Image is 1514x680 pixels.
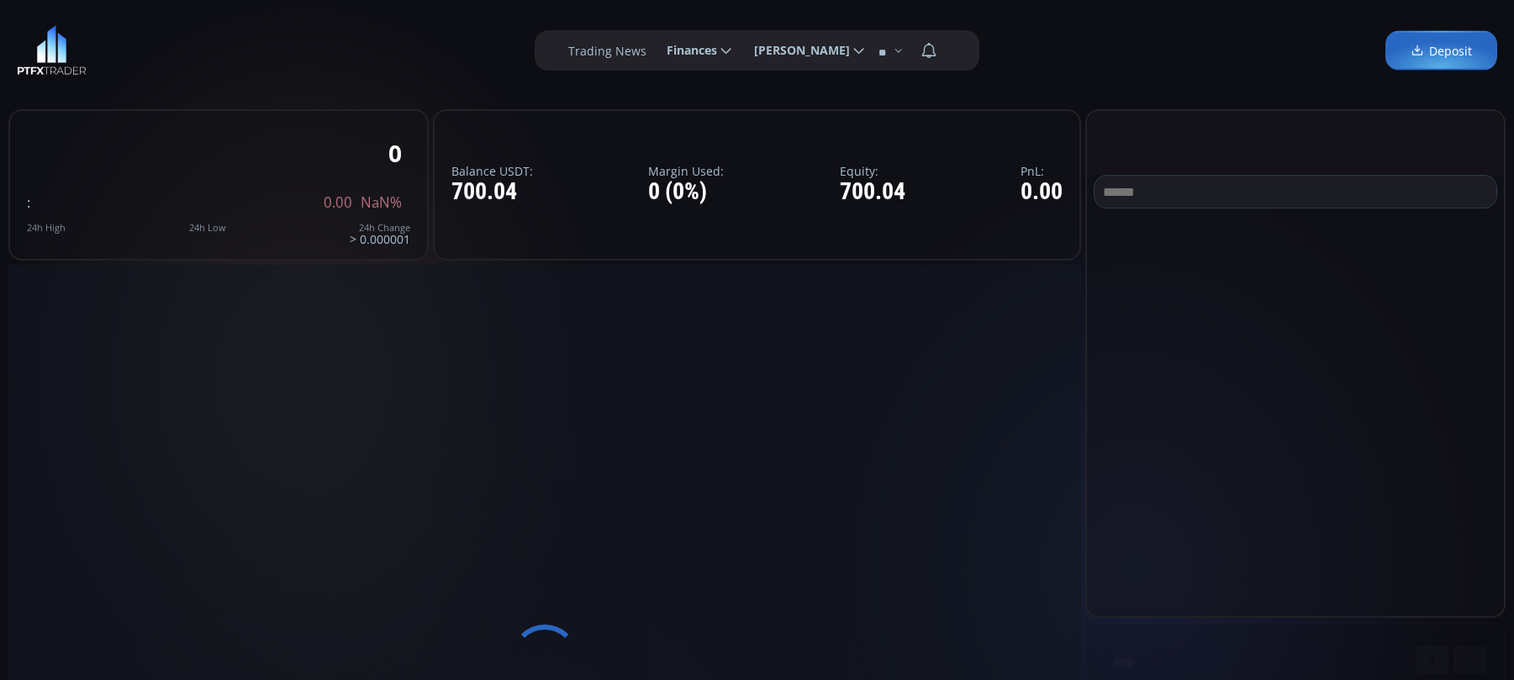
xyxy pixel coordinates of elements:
[27,223,66,233] div: 24h High
[840,179,905,205] div: 700.04
[648,165,724,177] label: Margin Used:
[388,140,402,166] div: 0
[451,179,533,205] div: 700.04
[350,223,410,233] div: 24h Change
[568,42,646,60] label: Trading News
[648,179,724,205] div: 0 (0%)
[361,195,402,210] span: NaN%
[324,195,352,210] span: 0.00
[1021,165,1063,177] label: PnL:
[840,165,905,177] label: Equity:
[350,223,410,245] div: > 0.000001
[17,25,87,76] img: LOGO
[1411,42,1472,60] span: Deposit
[655,34,717,67] span: Finances
[1021,179,1063,205] div: 0.00
[189,223,226,233] div: 24h Low
[1385,31,1497,71] a: Deposit
[27,192,30,212] span: :
[451,165,533,177] label: Balance USDT:
[742,34,850,67] span: [PERSON_NAME]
